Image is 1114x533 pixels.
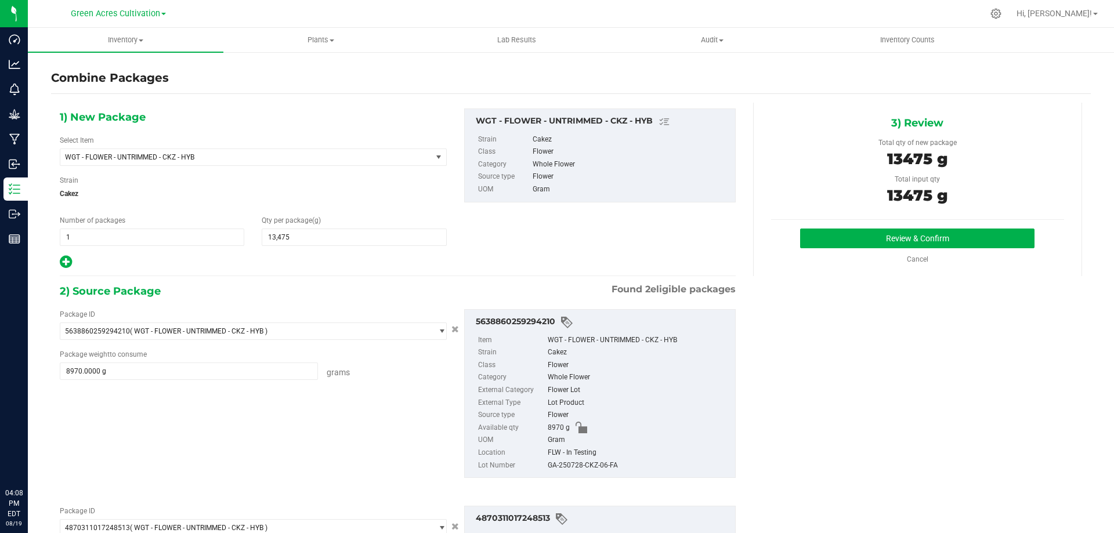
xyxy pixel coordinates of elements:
[60,216,125,224] span: Number of packages
[419,28,614,52] a: Lab Results
[9,233,20,245] inline-svg: Reports
[89,350,110,358] span: weight
[5,488,23,519] p: 04:08 PM EDT
[548,447,729,459] div: FLW - In Testing
[478,422,545,434] label: Available qty
[60,260,72,269] span: Add new output
[478,359,545,372] label: Class
[548,409,729,422] div: Flower
[548,334,729,347] div: WGT - FLOWER - UNTRIMMED - CKZ - HYB
[28,35,223,45] span: Inventory
[478,133,530,146] label: Strain
[9,183,20,195] inline-svg: Inventory
[9,108,20,120] inline-svg: Grow
[548,384,729,397] div: Flower Lot
[60,185,447,202] span: Cakez
[478,158,530,171] label: Category
[548,459,729,472] div: GA-250728-CKZ-06-FA
[478,371,545,384] label: Category
[478,334,545,347] label: Item
[865,35,950,45] span: Inventory Counts
[60,363,317,379] input: 8970.0000 g
[5,519,23,528] p: 08/19
[60,108,146,126] span: 1) New Package
[60,350,147,358] span: Package to consume
[327,368,350,377] span: Grams
[887,150,947,168] span: 13475 g
[895,175,940,183] span: Total input qty
[476,512,729,526] div: 4870311017248513
[223,28,419,52] a: Plants
[130,327,267,335] span: ( WGT - FLOWER - UNTRIMMED - CKZ - HYB )
[51,70,169,86] h4: Combine Packages
[262,229,446,245] input: 13,475
[478,171,530,183] label: Source type
[71,9,160,19] span: Green Acres Cultivation
[9,158,20,170] inline-svg: Inbound
[478,146,530,158] label: Class
[482,35,552,45] span: Lab Results
[60,229,244,245] input: 1
[878,139,957,147] span: Total qty of new package
[65,153,413,161] span: WGT - FLOWER - UNTRIMMED - CKZ - HYB
[9,84,20,95] inline-svg: Monitoring
[645,284,650,295] span: 2
[476,115,729,129] div: WGT - FLOWER - UNTRIMMED - CKZ - HYB
[262,216,321,224] span: Qty per package
[60,175,78,186] label: Strain
[9,208,20,220] inline-svg: Outbound
[548,346,729,359] div: Cakez
[34,438,48,452] iframe: Resource center unread badge
[130,524,267,532] span: ( WGT - FLOWER - UNTRIMMED - CKZ - HYB )
[615,35,809,45] span: Audit
[60,282,161,300] span: 2) Source Package
[28,28,223,52] a: Inventory
[478,384,545,397] label: External Category
[478,409,545,422] label: Source type
[891,114,943,132] span: 3) Review
[810,28,1006,52] a: Inventory Counts
[800,229,1035,248] button: Review & Confirm
[548,422,570,434] span: 8970 g
[60,507,95,515] span: Package ID
[432,149,446,165] span: select
[533,158,729,171] div: Whole Flower
[907,255,928,263] a: Cancel
[432,323,446,339] span: select
[612,282,736,296] span: Found eligible packages
[9,59,20,70] inline-svg: Analytics
[60,310,95,318] span: Package ID
[478,346,545,359] label: Strain
[12,440,46,475] iframe: Resource center
[9,133,20,145] inline-svg: Manufacturing
[533,183,729,196] div: Gram
[548,397,729,409] div: Lot Product
[548,371,729,384] div: Whole Flower
[548,434,729,447] div: Gram
[478,459,545,472] label: Lot Number
[548,359,729,372] div: Flower
[989,8,1003,19] div: Manage settings
[312,216,321,224] span: (g)
[1017,9,1092,18] span: Hi, [PERSON_NAME]!
[9,34,20,45] inline-svg: Dashboard
[478,397,545,409] label: External Type
[65,327,130,335] span: 5638860259294210
[476,316,729,329] div: 5638860259294210
[887,186,947,205] span: 13475 g
[614,28,810,52] a: Audit
[478,183,530,196] label: UOM
[65,524,130,532] span: 4870311017248513
[533,133,729,146] div: Cakez
[533,171,729,183] div: Flower
[60,135,94,146] label: Select Item
[448,321,462,338] button: Cancel button
[478,447,545,459] label: Location
[478,434,545,447] label: UOM
[533,146,729,158] div: Flower
[224,35,418,45] span: Plants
